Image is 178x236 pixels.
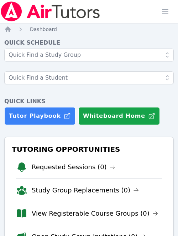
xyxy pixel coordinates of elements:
[4,26,174,33] nav: Breadcrumb
[78,107,160,125] button: Whiteboard Home
[10,143,168,156] h3: Tutoring Opportunities
[4,49,174,61] input: Quick Find a Study Group
[32,185,139,195] a: Study Group Replacements (0)
[4,107,75,125] a: Tutor Playbook
[4,71,174,84] input: Quick Find a Student
[30,26,57,33] a: Dashboard
[4,97,174,106] h4: Quick Links
[4,39,174,47] h4: Quick Schedule
[32,162,115,172] a: Requested Sessions (0)
[32,209,158,219] a: View Registerable Course Groups (0)
[30,26,57,32] span: Dashboard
